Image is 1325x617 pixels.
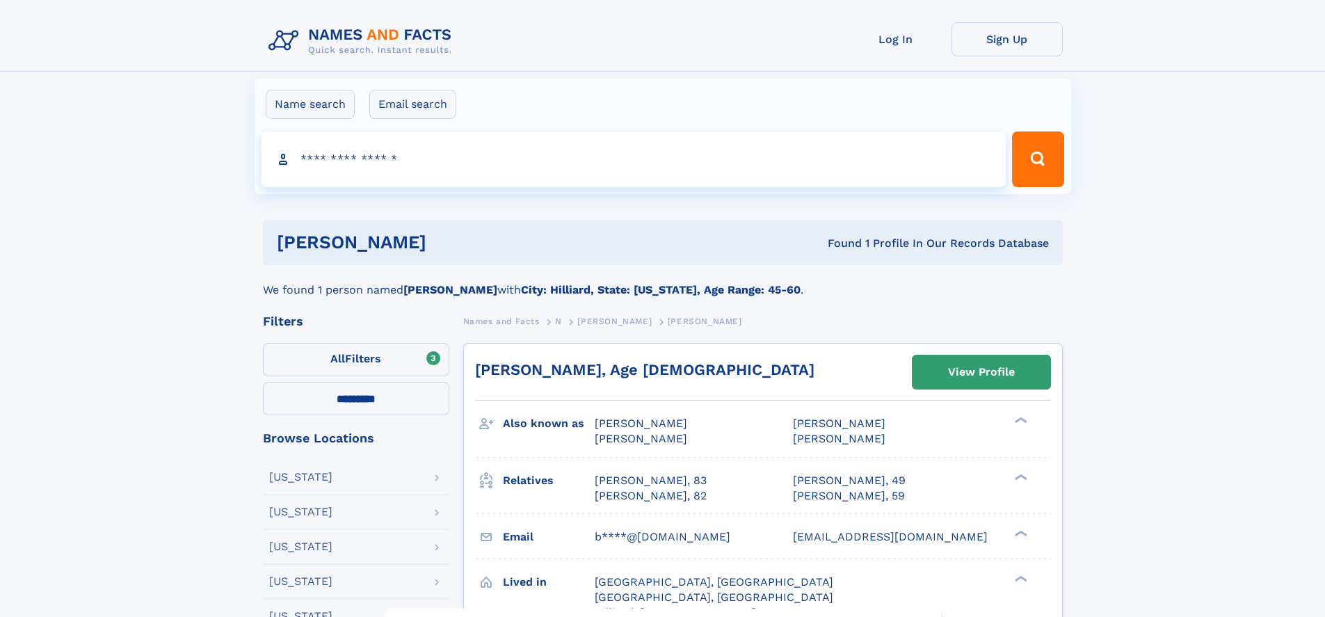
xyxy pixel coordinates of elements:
[262,131,1006,187] input: search input
[266,90,355,119] label: Name search
[475,361,814,378] a: [PERSON_NAME], Age [DEMOGRAPHIC_DATA]
[330,352,345,365] span: All
[577,316,652,326] span: [PERSON_NAME]
[263,432,449,444] div: Browse Locations
[595,417,687,430] span: [PERSON_NAME]
[1011,529,1028,538] div: ❯
[369,90,456,119] label: Email search
[948,356,1015,388] div: View Profile
[840,22,951,56] a: Log In
[277,234,627,251] h1: [PERSON_NAME]
[793,530,988,543] span: [EMAIL_ADDRESS][DOMAIN_NAME]
[1011,416,1028,425] div: ❯
[269,506,332,518] div: [US_STATE]
[793,417,885,430] span: [PERSON_NAME]
[627,236,1049,251] div: Found 1 Profile In Our Records Database
[555,312,562,330] a: N
[595,575,833,588] span: [GEOGRAPHIC_DATA], [GEOGRAPHIC_DATA]
[269,541,332,552] div: [US_STATE]
[269,472,332,483] div: [US_STATE]
[555,316,562,326] span: N
[595,473,707,488] a: [PERSON_NAME], 83
[503,469,595,492] h3: Relatives
[577,312,652,330] a: [PERSON_NAME]
[793,473,906,488] a: [PERSON_NAME], 49
[1011,574,1028,583] div: ❯
[403,283,497,296] b: [PERSON_NAME]
[913,355,1050,389] a: View Profile
[595,488,707,504] a: [PERSON_NAME], 82
[263,265,1063,298] div: We found 1 person named with .
[263,343,449,376] label: Filters
[668,316,742,326] span: [PERSON_NAME]
[263,315,449,328] div: Filters
[463,312,540,330] a: Names and Facts
[1012,131,1063,187] button: Search Button
[793,432,885,445] span: [PERSON_NAME]
[503,525,595,549] h3: Email
[595,591,833,604] span: [GEOGRAPHIC_DATA], [GEOGRAPHIC_DATA]
[951,22,1063,56] a: Sign Up
[503,412,595,435] h3: Also known as
[521,283,801,296] b: City: Hilliard, State: [US_STATE], Age Range: 45-60
[595,432,687,445] span: [PERSON_NAME]
[1011,472,1028,481] div: ❯
[263,22,463,60] img: Logo Names and Facts
[269,576,332,587] div: [US_STATE]
[503,570,595,594] h3: Lived in
[793,488,905,504] a: [PERSON_NAME], 59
